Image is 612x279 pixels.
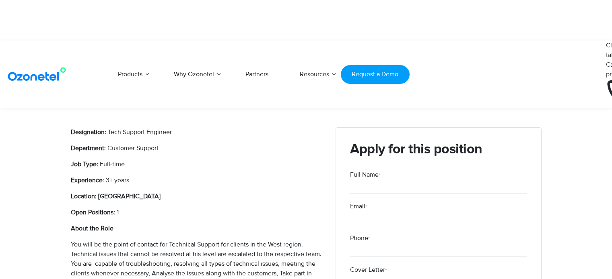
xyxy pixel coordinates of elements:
span: Full-time [100,160,125,168]
h2: Apply for this position [350,142,527,158]
a: Partners [234,61,280,88]
a: Request a Demo [341,65,410,84]
b: : [97,160,98,168]
span: : [103,176,104,184]
b: Open Positions: [71,208,115,216]
b: About the Role [71,224,113,232]
span: 1 [117,208,119,216]
b: Department: [71,144,106,152]
b: Job Type [71,160,97,168]
label: Email [350,202,527,211]
a: Why Ozonetel [162,61,226,88]
label: Full Name [350,170,527,179]
b: Location: [GEOGRAPHIC_DATA] [71,192,161,200]
b: Experience [71,176,103,184]
a: Products [106,61,154,88]
a: Resources [288,61,341,88]
span: Customer Support [107,144,159,152]
label: Cover Letter [350,265,527,275]
label: Phone [350,233,527,243]
b: Designation: [71,128,106,136]
span: Tech Support Engineer [108,128,172,136]
span: 3+ years [106,176,129,184]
